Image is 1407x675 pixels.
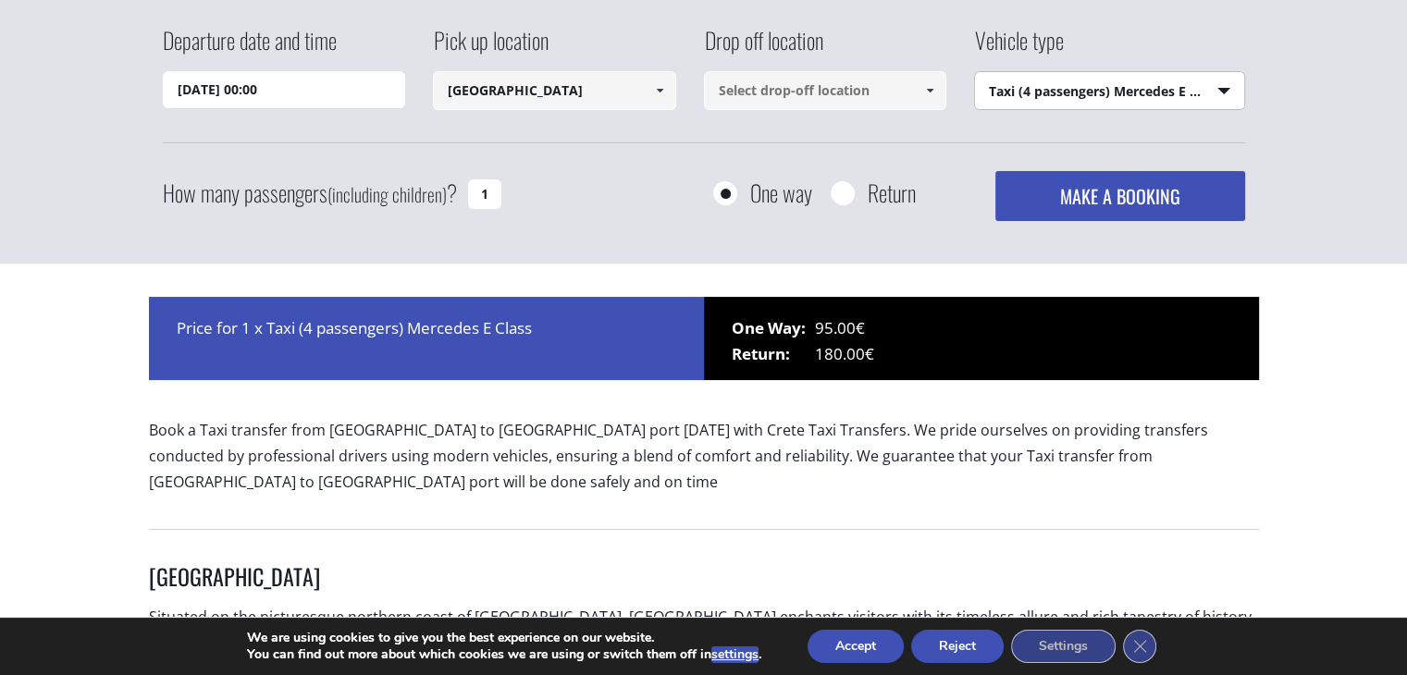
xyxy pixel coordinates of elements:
button: Settings [1011,630,1116,663]
p: We are using cookies to give you the best experience on our website. [247,630,761,646]
label: Return [868,181,916,204]
h3: [GEOGRAPHIC_DATA] [149,562,1259,604]
a: Show All Items [644,71,674,110]
p: You can find out more about which cookies we are using or switch them off in . [247,646,761,663]
div: 95.00€ 180.00€ [704,297,1259,380]
button: Reject [911,630,1004,663]
button: Close GDPR Cookie Banner [1123,630,1156,663]
label: One way [750,181,812,204]
span: Return: [732,341,815,367]
a: Show All Items [915,71,945,110]
small: (including children) [327,180,447,208]
label: Vehicle type [974,24,1064,71]
label: Departure date and time [163,24,337,71]
div: Price for 1 x Taxi (4 passengers) Mercedes E Class [149,297,704,380]
button: settings [711,646,759,663]
span: Taxi (4 passengers) Mercedes E Class [975,72,1244,111]
p: Book a Taxi transfer from [GEOGRAPHIC_DATA] to [GEOGRAPHIC_DATA] port [DATE] with Crete Taxi Tran... [149,417,1259,510]
p: Situated on the picturesque northern coast of [GEOGRAPHIC_DATA], [GEOGRAPHIC_DATA] enchants visit... [149,604,1259,671]
button: Accept [808,630,904,663]
label: Drop off location [704,24,823,71]
label: Pick up location [433,24,549,71]
span: One Way: [732,315,815,341]
button: MAKE A BOOKING [995,171,1244,221]
label: How many passengers ? [163,171,457,216]
input: Select pickup location [433,71,676,110]
input: Select drop-off location [704,71,947,110]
